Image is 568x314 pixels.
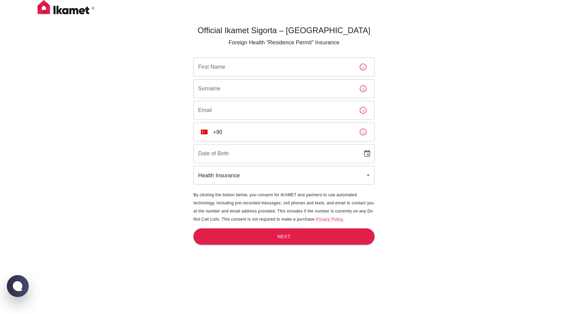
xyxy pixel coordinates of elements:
[193,228,375,245] button: Next
[193,144,358,163] input: DD/MM/YYYY
[193,166,375,185] div: Health Insurance
[201,130,208,134] img: unknown
[360,147,374,160] button: Choose date
[193,193,374,222] span: By clicking the button below, you consent for IKAMET and partners to use automated technology, in...
[193,25,375,36] h5: Official Ikamet Sigorta – [GEOGRAPHIC_DATA]
[316,217,344,222] a: Privacy Policy.
[193,39,375,47] p: Foreign Health “Residence Permit” Insurance
[198,126,210,138] button: Select country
